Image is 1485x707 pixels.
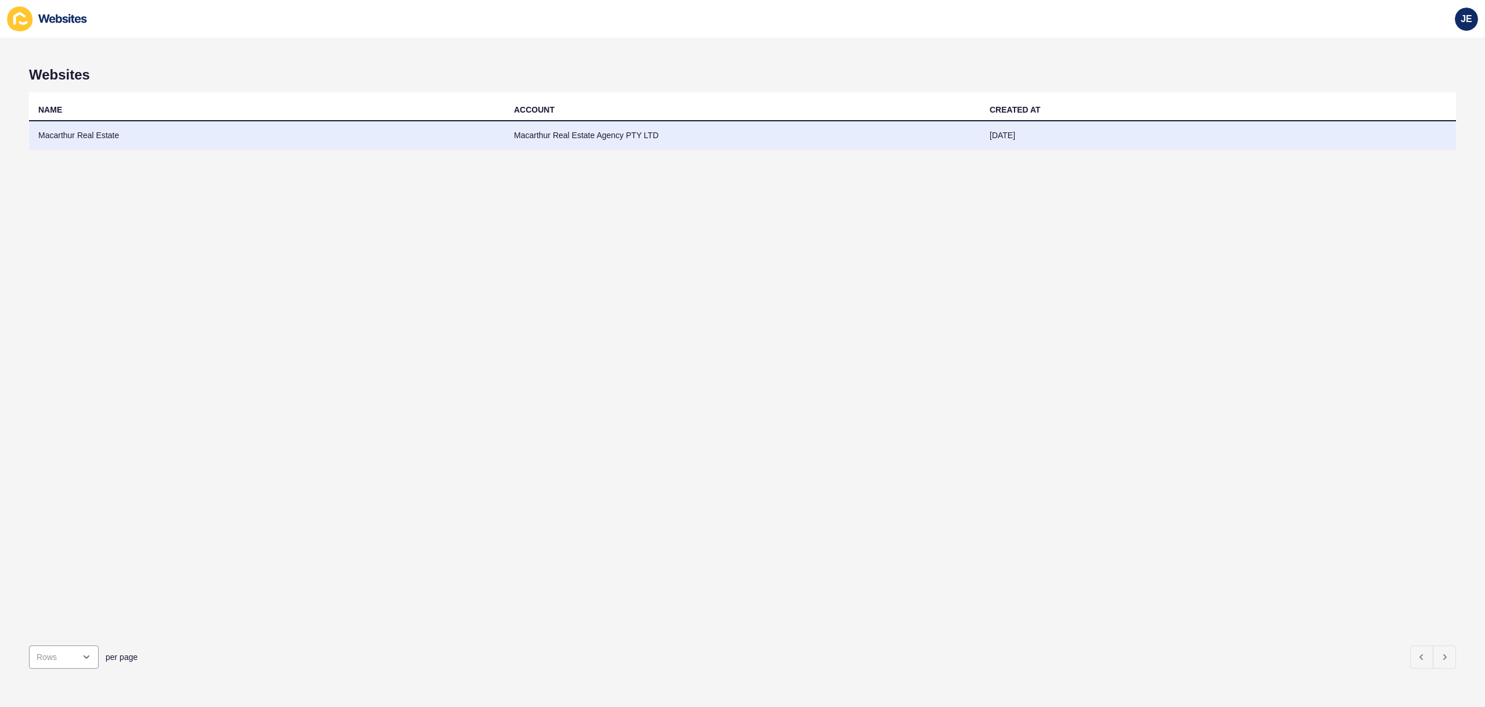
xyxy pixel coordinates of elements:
[106,651,137,663] span: per page
[29,645,99,669] div: open menu
[1461,13,1472,25] span: JE
[505,121,980,150] td: Macarthur Real Estate Agency PTY LTD
[29,67,1456,83] h1: Websites
[514,104,555,116] div: ACCOUNT
[38,104,62,116] div: NAME
[29,121,505,150] td: Macarthur Real Estate
[980,121,1456,150] td: [DATE]
[990,104,1041,116] div: CREATED AT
